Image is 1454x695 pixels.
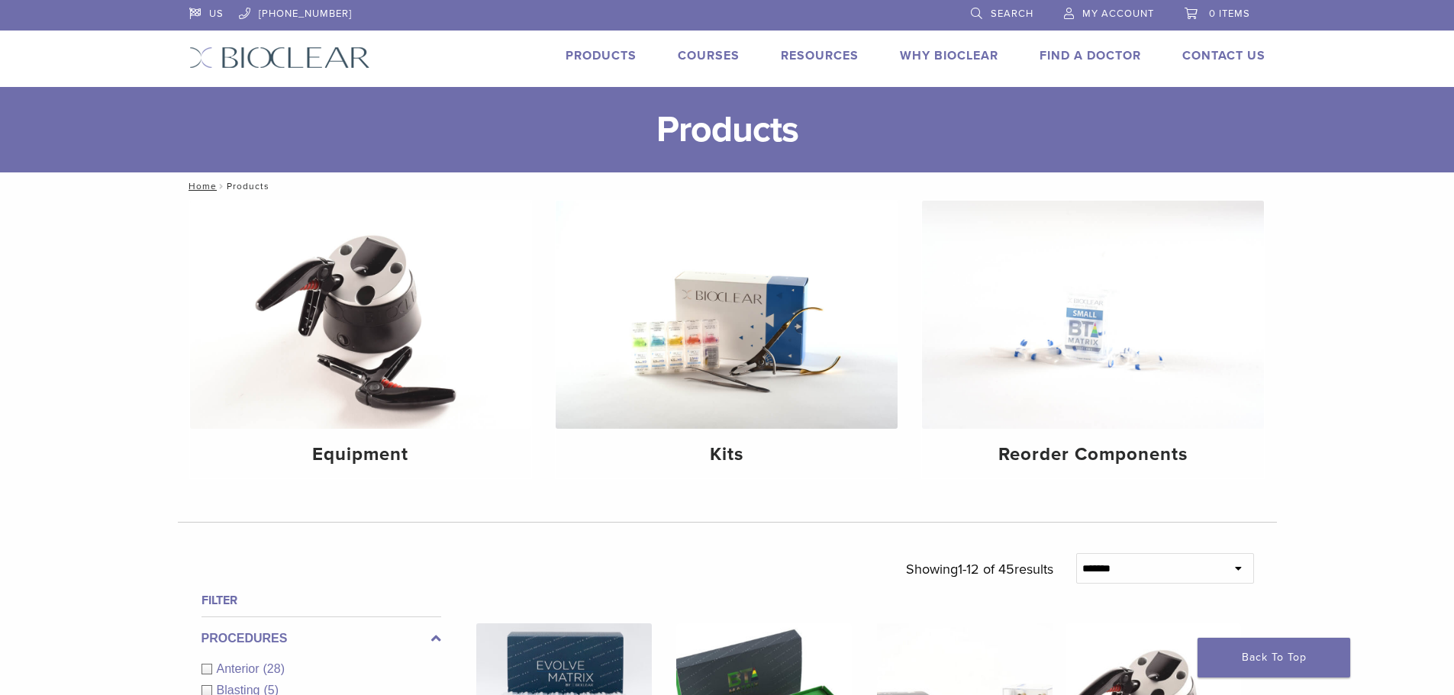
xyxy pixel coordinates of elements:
[556,201,898,478] a: Kits
[1082,8,1154,20] span: My Account
[678,48,740,63] a: Courses
[1209,8,1250,20] span: 0 items
[201,629,441,648] label: Procedures
[922,201,1264,429] img: Reorder Components
[217,182,227,190] span: /
[900,48,998,63] a: Why Bioclear
[1198,638,1350,677] a: Back To Top
[190,201,532,478] a: Equipment
[178,172,1277,200] nav: Products
[263,662,285,675] span: (28)
[991,8,1033,20] span: Search
[958,561,1014,578] span: 1-12 of 45
[566,48,637,63] a: Products
[1040,48,1141,63] a: Find A Doctor
[1182,48,1265,63] a: Contact Us
[184,181,217,191] a: Home
[568,441,885,468] h4: Kits
[556,201,898,429] img: Kits
[189,47,370,69] img: Bioclear
[201,591,441,610] h4: Filter
[922,201,1264,478] a: Reorder Components
[202,441,520,468] h4: Equipment
[781,48,859,63] a: Resources
[906,553,1053,585] p: Showing results
[217,662,263,675] span: Anterior
[190,201,532,429] img: Equipment
[934,441,1252,468] h4: Reorder Components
